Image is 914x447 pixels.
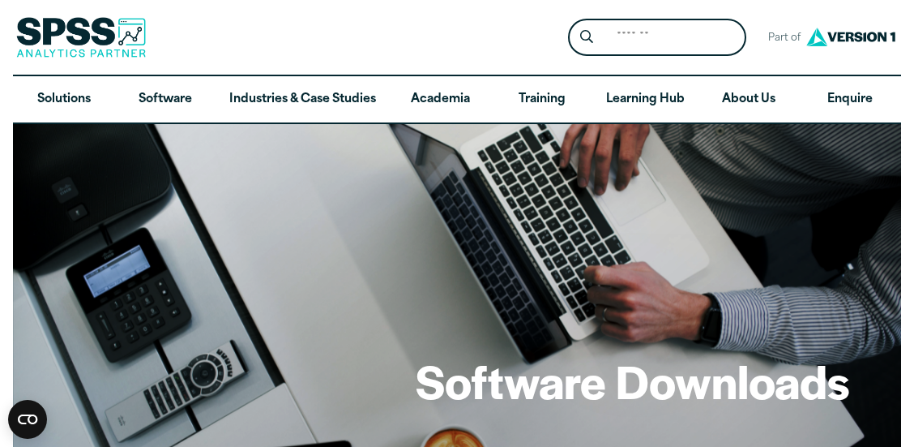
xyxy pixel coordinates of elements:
[13,76,115,123] a: Solutions
[491,76,593,123] a: Training
[759,27,802,50] span: Part of
[216,76,389,123] a: Industries & Case Studies
[580,30,593,44] svg: Search magnifying glass icon
[8,400,47,439] button: Open CMP widget
[416,350,850,410] h1: Software Downloads
[13,76,902,123] nav: Desktop version of site main menu
[389,76,491,123] a: Academia
[568,19,746,57] form: Site Header Search Form
[572,23,602,53] button: Search magnifying glass icon
[802,22,899,52] img: Version1 Logo
[698,76,800,123] a: About Us
[114,76,216,123] a: Software
[800,76,902,123] a: Enquire
[593,76,698,123] a: Learning Hub
[16,17,146,58] img: SPSS Analytics Partner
